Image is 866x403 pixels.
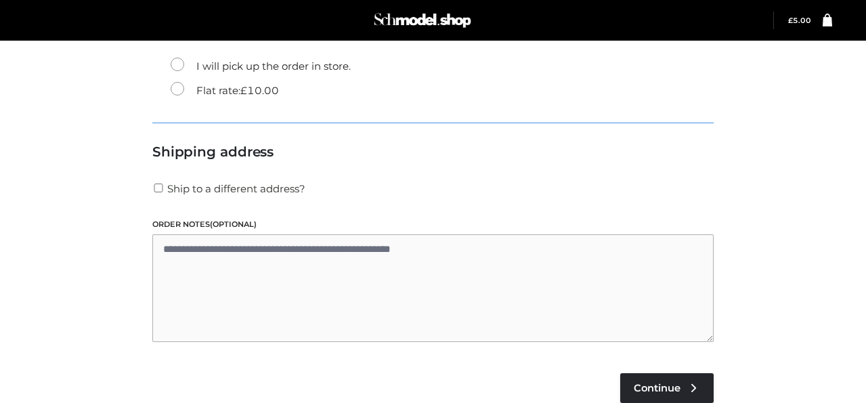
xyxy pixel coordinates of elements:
input: Ship to a different address? [152,184,165,192]
a: £5.00 [788,16,811,25]
a: Continue [620,373,714,403]
label: Order notes [152,218,714,231]
h3: Shipping address [152,144,714,160]
span: Continue [634,382,680,394]
bdi: 5.00 [788,16,811,25]
span: £ [240,84,247,97]
bdi: 10.00 [240,84,279,97]
label: Flat rate: [171,82,279,100]
img: Schmodel Admin 964 [372,7,473,34]
span: Ship to a different address? [167,182,305,195]
label: I will pick up the order in store. [171,58,351,75]
span: £ [788,16,793,25]
span: (optional) [210,219,257,229]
